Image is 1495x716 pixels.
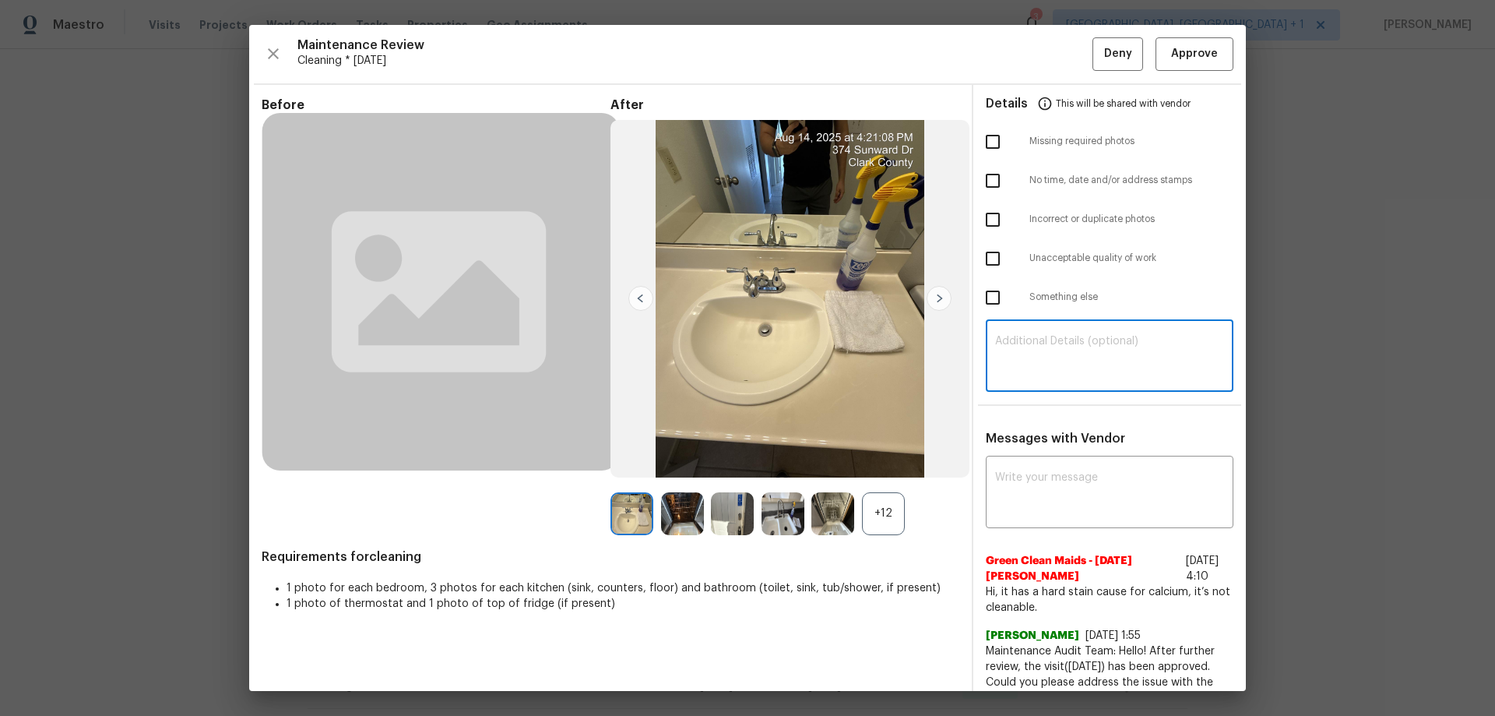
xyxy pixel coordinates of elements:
div: Incorrect or duplicate photos [973,200,1246,239]
div: No time, date and/or address stamps [973,161,1246,200]
div: Unacceptable quality of work [973,239,1246,278]
li: 1 photo of thermostat and 1 photo of top of fridge (if present) [287,596,959,612]
img: right-chevron-button-url [927,286,952,311]
span: [PERSON_NAME] [986,628,1079,644]
button: Approve [1156,37,1233,71]
span: [DATE] 4:10 [1186,556,1219,582]
img: left-chevron-button-url [628,286,653,311]
span: After [610,97,959,113]
span: Approve [1171,44,1218,64]
span: Before [262,97,610,113]
span: Missing required photos [1029,135,1233,148]
span: [DATE] 1:55 [1085,630,1141,641]
button: Deny [1092,37,1143,71]
span: Green Clean Maids - [DATE][PERSON_NAME] [986,553,1180,584]
span: Deny [1104,44,1132,64]
span: This will be shared with vendor [1056,85,1191,122]
span: Requirements for cleaning [262,549,959,565]
span: Details [986,85,1028,122]
li: 1 photo for each bedroom, 3 photos for each kitchen (sink, counters, floor) and bathroom (toilet,... [287,580,959,596]
div: Something else [973,278,1246,317]
div: +12 [862,492,905,535]
span: Unacceptable quality of work [1029,252,1233,265]
span: Incorrect or duplicate photos [1029,213,1233,226]
div: Missing required photos [973,122,1246,161]
span: Cleaning * [DATE] [297,53,1092,69]
span: Maintenance Review [297,37,1092,53]
span: Messages with Vendor [986,432,1125,445]
span: Something else [1029,291,1233,304]
span: No time, date and/or address stamps [1029,174,1233,187]
span: Hi, it has a hard stain cause for calcium, it’s not cleanable. [986,584,1233,615]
